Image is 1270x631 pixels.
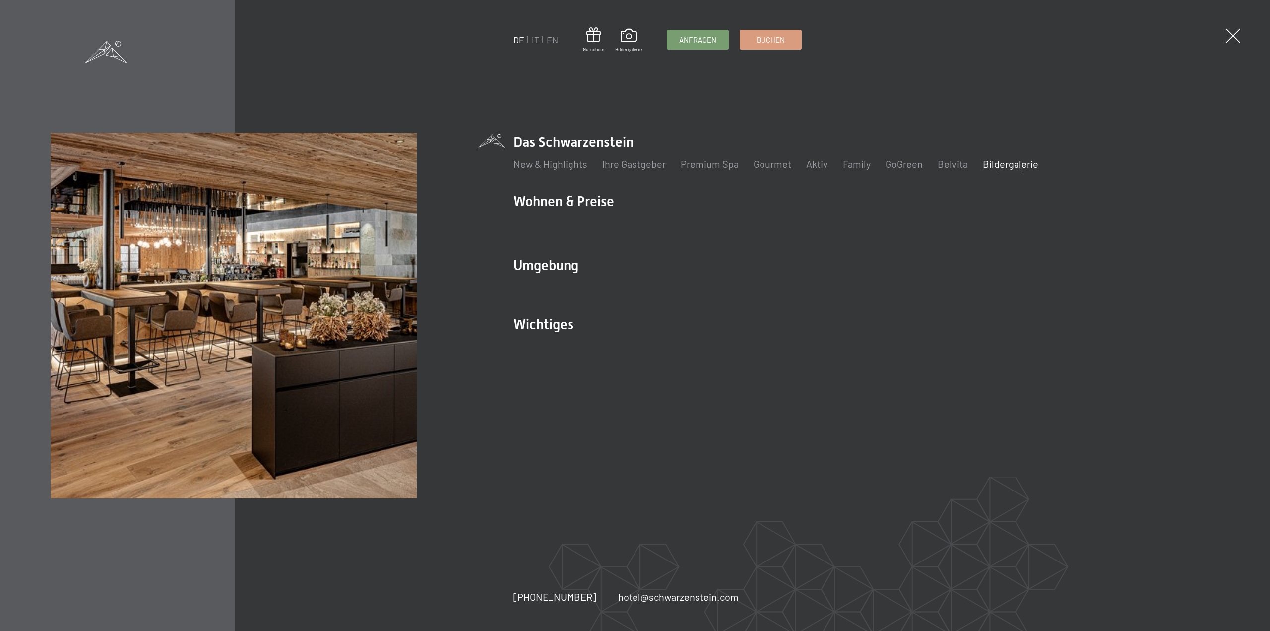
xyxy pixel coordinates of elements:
a: Gourmet [754,158,791,170]
a: Bildergalerie [615,29,642,53]
a: [PHONE_NUMBER] [513,590,596,604]
a: Gutschein [583,27,604,53]
a: EN [547,34,558,45]
a: Premium Spa [681,158,739,170]
span: [PHONE_NUMBER] [513,591,596,603]
a: IT [532,34,539,45]
a: Aktiv [806,158,828,170]
a: Ihre Gastgeber [602,158,666,170]
a: Belvita [938,158,968,170]
a: Buchen [740,30,801,49]
span: Bildergalerie [615,46,642,53]
a: New & Highlights [513,158,587,170]
a: hotel@schwarzenstein.com [618,590,739,604]
a: GoGreen [886,158,923,170]
a: Anfragen [667,30,728,49]
span: Anfragen [679,35,716,45]
span: Buchen [757,35,785,45]
img: Bildergalerie [51,133,416,498]
a: DE [513,34,524,45]
a: Bildergalerie [983,158,1038,170]
a: Family [843,158,871,170]
span: Gutschein [583,46,604,53]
